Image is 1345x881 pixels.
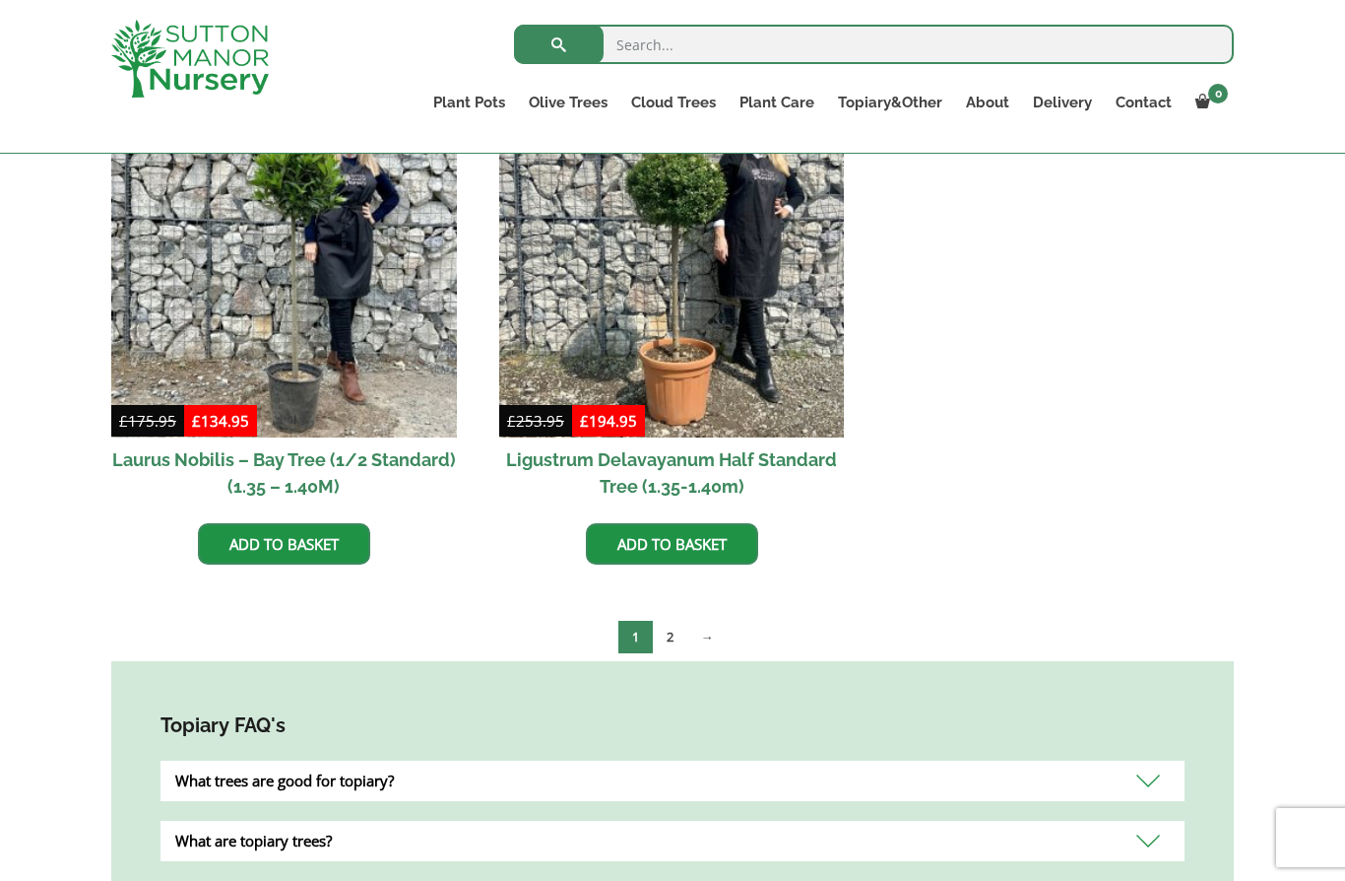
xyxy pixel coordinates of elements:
a: Page 2 [653,621,687,653]
h2: Ligustrum Delavayanum Half Standard Tree (1.35-1.40m) [499,438,845,508]
div: What trees are good for topiary? [160,761,1185,801]
a: Add to basket: “Laurus Nobilis - Bay Tree (1/2 Standard) (1.35 - 1.40M)” [198,523,370,565]
a: → [687,621,728,653]
span: £ [580,411,589,431]
a: Cloud Trees [619,89,728,116]
span: £ [507,411,516,431]
span: 0 [1208,84,1228,103]
span: £ [119,411,128,431]
div: What are topiary trees? [160,821,1185,861]
a: Sale! Laurus Nobilis – Bay Tree (1/2 Standard) (1.35 – 1.40M) [111,92,457,508]
input: Search... [514,25,1234,64]
nav: Product Pagination [111,620,1234,661]
h4: Topiary FAQ's [160,711,1185,741]
a: 0 [1184,89,1234,116]
h2: Laurus Nobilis – Bay Tree (1/2 Standard) (1.35 – 1.40M) [111,438,457,508]
a: Sale! Ligustrum Delavayanum Half Standard Tree (1.35-1.40m) [499,92,845,508]
a: Delivery [1021,89,1104,116]
img: Ligustrum Delavayanum Half Standard Tree (1.35-1.40m) [499,92,845,438]
bdi: 175.95 [119,411,176,431]
a: Olive Trees [517,89,619,116]
a: Plant Care [728,89,826,116]
span: Page 1 [618,621,653,653]
bdi: 134.95 [192,411,249,431]
a: Add to basket: “Ligustrum Delavayanum Half Standard Tree (1.35-1.40m)” [586,523,758,565]
a: Contact [1104,89,1184,116]
img: Laurus Nobilis - Bay Tree (1/2 Standard) (1.35 - 1.40M) [111,92,457,438]
span: £ [192,411,201,431]
bdi: 253.95 [507,411,564,431]
a: Topiary&Other [826,89,954,116]
bdi: 194.95 [580,411,637,431]
a: Plant Pots [421,89,517,116]
a: About [954,89,1021,116]
img: logo [111,20,269,98]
